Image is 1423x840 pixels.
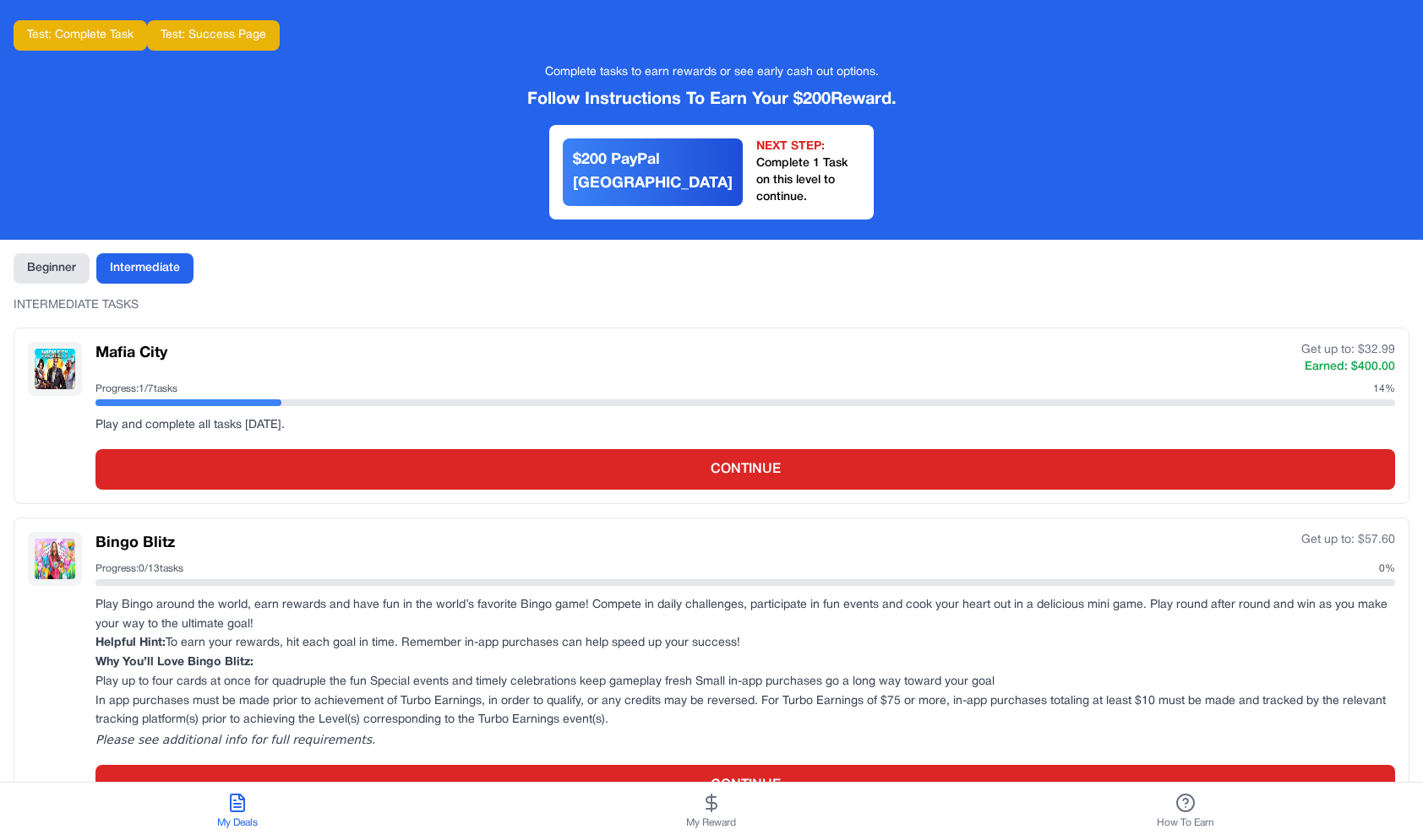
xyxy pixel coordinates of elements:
span: How To Earn [1157,816,1214,830]
button: My Reward [474,783,948,840]
img: Mafia City [35,349,75,389]
button: How To Earn [949,783,1423,840]
p: In app purchases must be made prior to achievement of Turbo Earnings, in order to qualify, or any... [95,692,1395,731]
button: Intermediate [96,253,194,284]
button: Test: Complete Task [14,20,147,51]
span: 0 % [1379,562,1395,576]
button: Test: Success Page [147,20,280,51]
p: Play Bingo around the world, earn rewards and have fun in the world’s favorite Bingo game! Compet... [95,596,1395,635]
button: CONTINUE [95,765,1395,805]
div: Complete tasks to earn rewards or see early cash out options. [14,64,1409,81]
button: Beginner [14,253,90,284]
div: Complete 1 Task on this level to continue. [756,155,860,206]
strong: Helpful Hint: [95,637,166,648]
span: My Reward [686,816,736,830]
div: Earned: $ 400.00 [1301,359,1395,376]
h3: Bingo Blitz [95,532,175,555]
div: Get up to: $ 32.99 [1301,342,1395,359]
strong: Why You’ll Love Bingo Blitz: [95,657,254,668]
span: Progress: 1 / 7 tasks [95,382,177,396]
p: Play up to four cards at once for quadruple the fun Special events and timely celebrations keep g... [95,596,1395,751]
div: INTERMEDIATE TASKS [14,297,1409,314]
em: Please see additional info for full requirements. [95,733,375,746]
h3: Mafia City [95,342,167,366]
span: 14 % [1373,382,1395,396]
div: NEXT STEP: [756,138,860,155]
p: To earn your rewards, hit each goal in time. Remember in-app purchases can help speed up your suc... [95,634,1395,653]
div: $ 200 PayPal [GEOGRAPHIC_DATA] [573,149,733,196]
div: Follow Instructions To Earn Your $ 200 Reward. [14,88,1409,111]
div: Get up to: $ 57.60 [1301,532,1395,549]
button: CONTINUE [95,449,1395,490]
img: Bingo Blitz [35,539,75,579]
span: My Deals [217,816,258,830]
span: Progress: 0 / 13 tasks [95,562,183,576]
p: Play and complete all tasks [DATE]. [95,416,1395,436]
